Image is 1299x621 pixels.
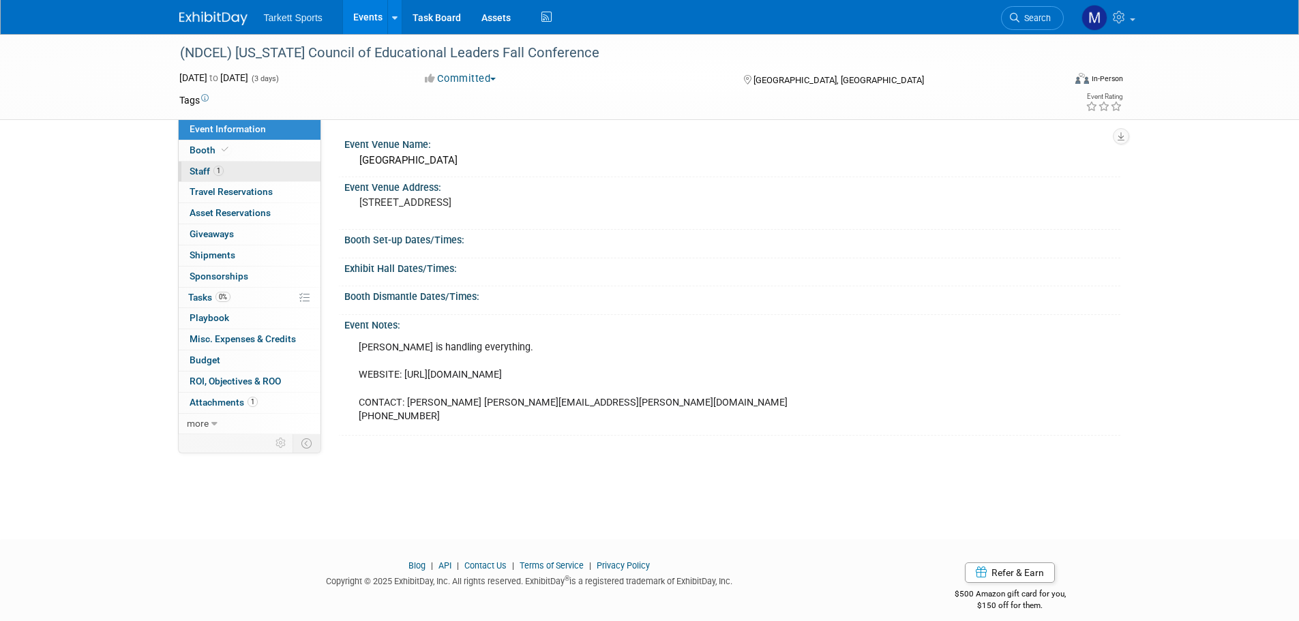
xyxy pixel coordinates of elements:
a: Privacy Policy [597,560,650,571]
span: Sponsorships [190,271,248,282]
a: Playbook [179,308,320,329]
span: [GEOGRAPHIC_DATA], [GEOGRAPHIC_DATA] [753,75,924,85]
span: Tarkett Sports [264,12,323,23]
button: Committed [420,72,501,86]
img: Format-Inperson.png [1075,73,1089,84]
img: ExhibitDay [179,12,248,25]
span: Attachments [190,397,258,408]
a: Contact Us [464,560,507,571]
div: $150 off for them. [900,600,1120,611]
a: more [179,414,320,434]
a: Refer & Earn [965,562,1055,583]
td: Toggle Event Tabs [293,434,320,452]
span: to [207,72,220,83]
span: 0% [215,292,230,302]
a: Misc. Expenses & Credits [179,329,320,350]
a: ROI, Objectives & ROO [179,372,320,392]
div: [GEOGRAPHIC_DATA] [355,150,1110,171]
div: $500 Amazon gift card for you, [900,579,1120,611]
a: Travel Reservations [179,182,320,202]
span: | [453,560,462,571]
span: Asset Reservations [190,207,271,218]
a: Event Information [179,119,320,140]
div: Booth Dismantle Dates/Times: [344,286,1120,303]
div: Event Venue Name: [344,134,1120,151]
div: (NDCEL) [US_STATE] Council of Educational Leaders Fall Conference [175,41,1043,65]
div: Event Rating [1086,93,1122,100]
img: megan powell [1081,5,1107,31]
span: Booth [190,145,231,155]
div: [PERSON_NAME] is handling everything. WEBSITE: [URL][DOMAIN_NAME] CONTACT: [PERSON_NAME] [PERSON_... [349,334,969,429]
div: Copyright © 2025 ExhibitDay, Inc. All rights reserved. ExhibitDay is a registered trademark of Ex... [179,572,880,588]
a: Attachments1 [179,393,320,413]
span: (3 days) [250,74,279,83]
div: In-Person [1091,74,1123,84]
a: API [438,560,451,571]
a: Booth [179,140,320,161]
span: | [586,560,595,571]
span: | [428,560,436,571]
span: 1 [248,397,258,407]
span: 1 [213,166,224,176]
pre: [STREET_ADDRESS] [359,196,653,209]
td: Personalize Event Tab Strip [269,434,293,452]
span: Budget [190,354,220,365]
a: Budget [179,350,320,371]
div: Event Format [983,71,1124,91]
td: Tags [179,93,209,107]
span: | [509,560,518,571]
span: Travel Reservations [190,186,273,197]
a: Asset Reservations [179,203,320,224]
span: Staff [190,166,224,177]
div: Event Notes: [344,315,1120,332]
i: Booth reservation complete [222,146,228,153]
a: Giveaways [179,224,320,245]
span: Event Information [190,123,266,134]
span: ROI, Objectives & ROO [190,376,281,387]
a: Search [1001,6,1064,30]
div: Booth Set-up Dates/Times: [344,230,1120,247]
span: Search [1019,13,1051,23]
span: Giveaways [190,228,234,239]
a: Blog [408,560,425,571]
span: [DATE] [DATE] [179,72,248,83]
span: Playbook [190,312,229,323]
span: more [187,418,209,429]
div: Exhibit Hall Dates/Times: [344,258,1120,275]
sup: ® [565,575,569,582]
a: Tasks0% [179,288,320,308]
span: Tasks [188,292,230,303]
span: Shipments [190,249,235,260]
a: Terms of Service [520,560,584,571]
a: Shipments [179,245,320,266]
div: Event Venue Address: [344,177,1120,194]
span: Misc. Expenses & Credits [190,333,296,344]
a: Staff1 [179,162,320,182]
a: Sponsorships [179,267,320,287]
